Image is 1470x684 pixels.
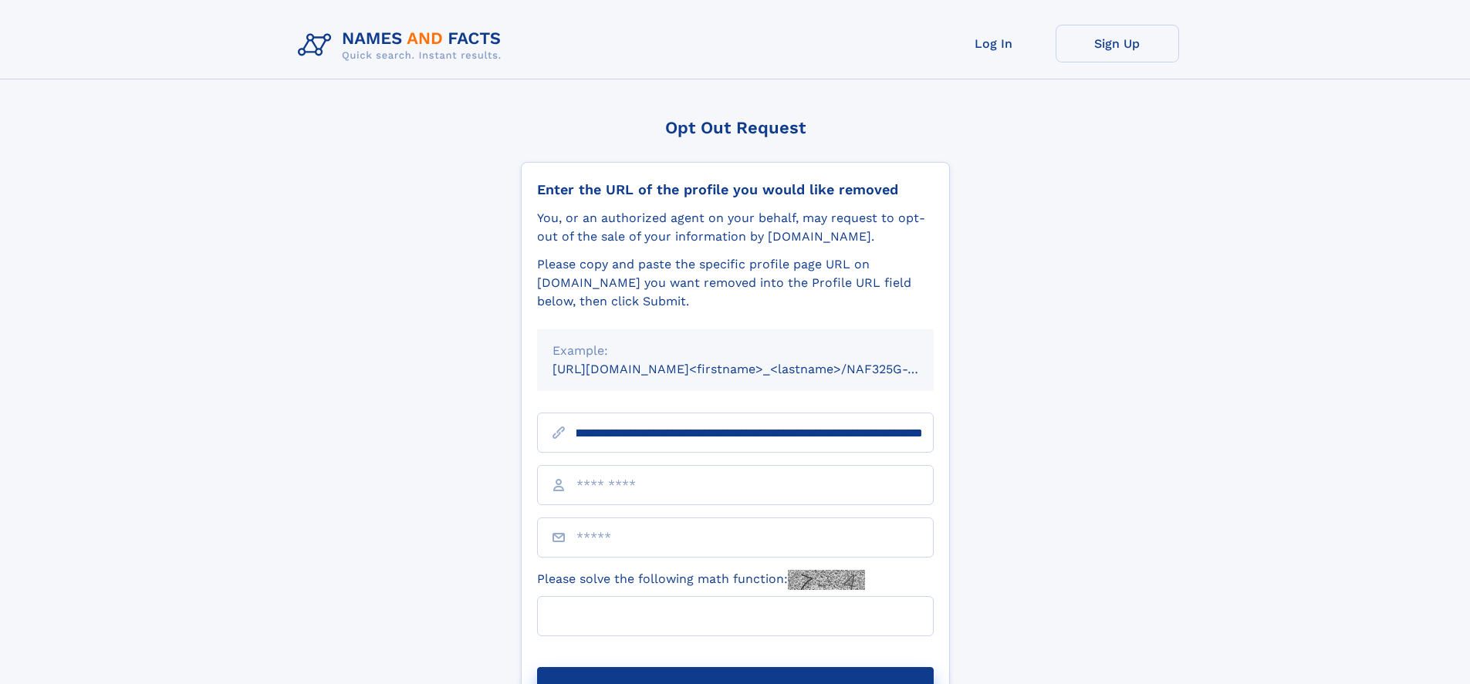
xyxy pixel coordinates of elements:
[553,362,963,376] small: [URL][DOMAIN_NAME]<firstname>_<lastname>/NAF325G-xxxxxxxx
[521,118,950,137] div: Opt Out Request
[553,342,918,360] div: Example:
[932,25,1056,62] a: Log In
[292,25,514,66] img: Logo Names and Facts
[1056,25,1179,62] a: Sign Up
[537,570,865,590] label: Please solve the following math function:
[537,209,934,246] div: You, or an authorized agent on your behalf, may request to opt-out of the sale of your informatio...
[537,255,934,311] div: Please copy and paste the specific profile page URL on [DOMAIN_NAME] you want removed into the Pr...
[537,181,934,198] div: Enter the URL of the profile you would like removed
